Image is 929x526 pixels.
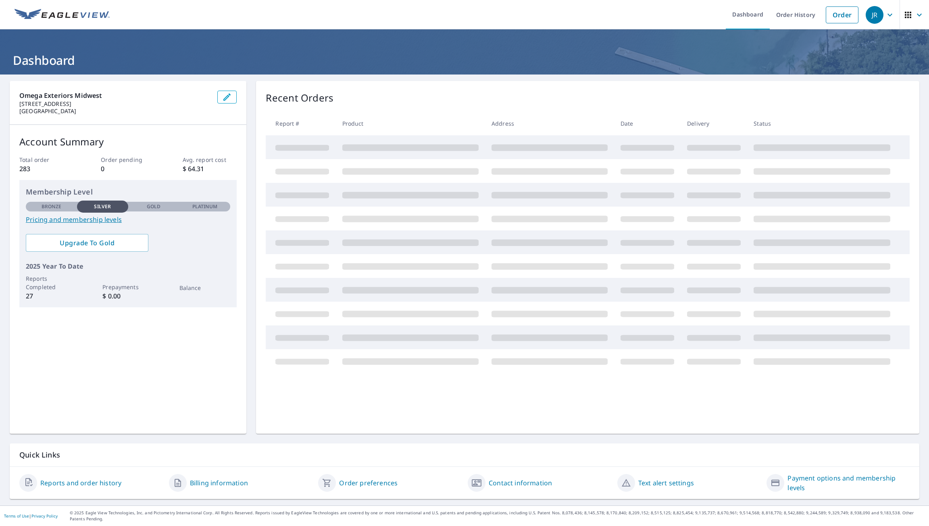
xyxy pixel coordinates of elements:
th: Delivery [681,112,747,135]
p: Membership Level [26,186,230,197]
p: © 2025 Eagle View Technologies, Inc. and Pictometry International Corp. All Rights Reserved. Repo... [70,510,925,522]
p: 0 [101,164,155,174]
a: Pricing and membership levels [26,215,230,224]
th: Report # [266,112,335,135]
p: Reports Completed [26,274,77,291]
a: Order [826,6,858,23]
a: Reports and order history [40,478,121,488]
p: Platinum [192,203,218,210]
a: Order preferences [339,478,398,488]
th: Date [614,112,681,135]
p: Recent Orders [266,91,333,105]
span: Upgrade To Gold [32,238,142,247]
p: Avg. report cost [183,155,237,164]
th: Address [485,112,614,135]
p: 2025 Year To Date [26,261,230,271]
a: Privacy Policy [31,513,58,519]
th: Product [336,112,485,135]
p: Bronze [42,203,62,210]
p: Silver [94,203,111,210]
h1: Dashboard [10,52,919,68]
p: $ 0.00 [102,291,154,301]
p: 27 [26,291,77,301]
p: [GEOGRAPHIC_DATA] [19,108,211,115]
p: [STREET_ADDRESS] [19,100,211,108]
p: Order pending [101,155,155,164]
p: 283 [19,164,74,174]
p: Prepayments [102,283,154,291]
a: Payment options and membership levels [787,473,910,493]
p: Omega Exteriors Midwest [19,91,211,100]
p: $ 64.31 [183,164,237,174]
p: Account Summary [19,135,237,149]
th: Status [747,112,897,135]
a: Contact information [489,478,552,488]
p: Total order [19,155,74,164]
p: | [4,514,58,518]
div: JR [866,6,883,24]
a: Billing information [190,478,248,488]
p: Balance [179,284,231,292]
p: Gold [147,203,160,210]
a: Terms of Use [4,513,29,519]
a: Text alert settings [638,478,694,488]
p: Quick Links [19,450,910,460]
img: EV Logo [15,9,110,21]
a: Upgrade To Gold [26,234,148,252]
